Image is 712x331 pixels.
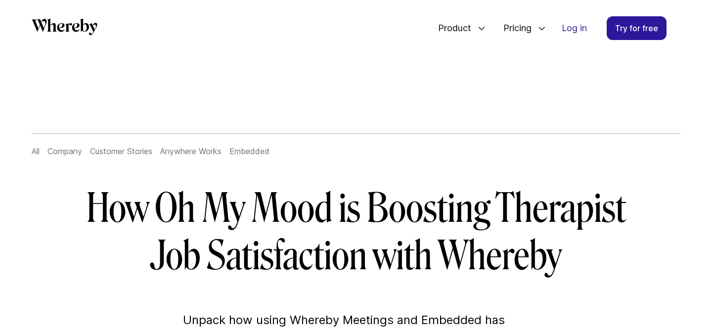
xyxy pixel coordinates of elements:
a: Embedded [229,146,269,156]
h1: How Oh My Mood is Boosting Therapist Job Satisfaction with Whereby [71,185,641,280]
a: Whereby [32,18,97,39]
a: Company [47,146,82,156]
a: Anywhere Works [160,146,222,156]
span: Pricing [493,12,534,44]
a: Log in [554,17,595,40]
a: All [32,146,40,156]
svg: Whereby [32,18,97,35]
span: Product [428,12,474,44]
a: Customer Stories [90,146,152,156]
a: Try for free [607,16,667,40]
